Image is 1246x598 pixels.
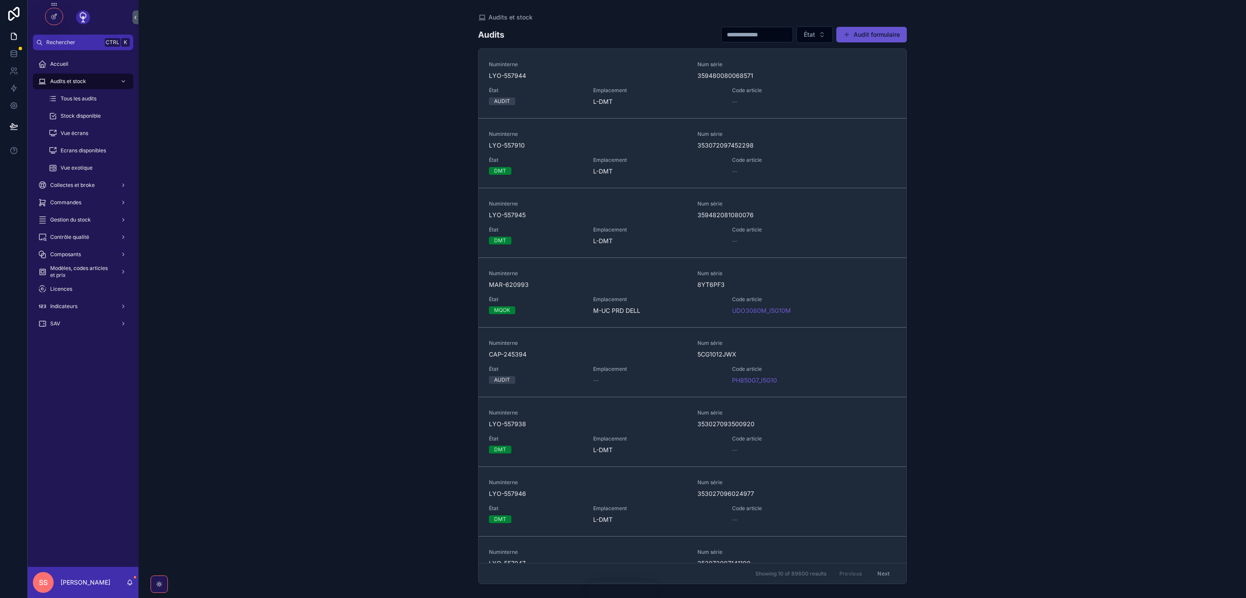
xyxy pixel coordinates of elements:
span: Code article [732,226,826,233]
span: Emplacement [593,366,722,373]
a: Vue écrans [43,125,133,141]
span: Emplacement [593,157,722,164]
span: L-DMT [593,167,613,176]
a: NuminterneLYO-557910Num série353072097452298ÉtatDMTEmplacementL-DMTCode article-- [478,119,906,188]
span: Code article [732,157,826,164]
span: Num série [697,409,896,416]
span: LYO-557947 [489,559,687,568]
button: Next [871,567,896,580]
span: Numinterne [489,131,687,138]
a: Audit formulaire [836,27,907,42]
span: LYO-557946 [489,489,687,498]
span: Num série [697,200,896,207]
div: DMT [494,446,506,453]
div: DMT [494,237,506,244]
button: RechercherCtrlK [33,35,133,50]
span: SS [39,577,48,588]
a: PH850G7_I5G10 [732,376,777,385]
span: Rechercher [46,39,101,46]
span: Numinterne [489,409,687,416]
span: Tous les audits [61,95,96,102]
a: Licences [33,281,133,297]
span: Emplacement [593,435,722,442]
span: État [489,157,583,164]
span: État [489,366,583,373]
span: Code article [732,296,826,303]
span: Numinterne [489,340,687,347]
span: 5CG1012JWX [697,350,896,359]
span: Stock disponible [61,113,101,119]
span: K [122,39,129,46]
p: [PERSON_NAME] [61,578,110,587]
a: Indicateurs [33,299,133,314]
button: Select Button [796,26,833,43]
span: État [489,505,583,512]
span: Code article [732,366,826,373]
a: Commandes [33,195,133,210]
a: NuminterneMAR-620993Num série8YT6PF3ÉtatMQOKEmplacementM-UC PRD DELLCode articleUDO3080M_I5G10M [478,258,906,328]
span: État [489,435,583,442]
span: Vue exotique [61,164,93,171]
div: scrollable content [28,50,138,343]
span: Num série [697,340,896,347]
div: DMT [494,515,506,523]
span: LYO-557944 [489,71,687,80]
span: -- [732,515,737,524]
span: CAP-245394 [489,350,687,359]
span: 8YT6PF3 [697,280,896,289]
span: -- [732,237,737,245]
span: 353072097452298 [697,141,896,150]
a: Ecrans disponibles [43,143,133,158]
a: Modèles, codes articles et prix [33,264,133,280]
span: LYO-557945 [489,211,687,219]
span: Accueil [50,61,68,68]
a: NuminterneLYO-557945Num série359482081080076ÉtatDMTEmplacementL-DMTCode article-- [478,188,906,258]
div: DMT [494,167,506,175]
span: LYO-557938 [489,420,687,428]
span: Numinterne [489,479,687,486]
span: 353027096024977 [697,489,896,498]
span: Numinterne [489,61,687,68]
span: 359482081080076 [697,211,896,219]
span: Collectes et broke [50,182,95,189]
span: -- [732,97,737,106]
span: Emplacement [593,505,722,512]
a: Composants [33,247,133,262]
span: SAV [50,320,60,327]
span: Emplacement [593,87,722,94]
a: Audits et stock [478,13,533,22]
span: L-DMT [593,515,613,524]
a: Accueil [33,56,133,72]
span: -- [732,446,737,454]
span: Gestion du stock [50,216,91,223]
span: Ctrl [105,38,120,47]
span: -- [732,167,737,176]
h1: Audits [478,29,504,41]
span: M-UC PRD DELL [593,306,640,315]
span: Numinterne [489,270,687,277]
span: Showing 10 of 89600 results [755,570,826,577]
img: App logo [76,10,90,24]
div: AUDIT [494,376,510,384]
a: Audits et stock [33,74,133,89]
a: Gestion du stock [33,212,133,228]
span: État [804,30,815,39]
span: L-DMT [593,237,613,245]
span: Commandes [50,199,81,206]
a: NuminterneLYO-557944Num série359480080068571ÉtatAUDITEmplacementL-DMTCode article-- [478,49,906,119]
span: État [489,296,583,303]
a: NuminterneCAP-245394Num série5CG1012JWXÉtatAUDITEmplacement--Code articlePH850G7_I5G10 [478,328,906,397]
a: Vue exotique [43,160,133,176]
span: MAR-620993 [489,280,687,289]
span: Code article [732,505,826,512]
span: Num série [697,61,896,68]
a: NuminterneLYO-557946Num série353027096024977ÉtatDMTEmplacementL-DMTCode article-- [478,467,906,537]
span: L-DMT [593,446,613,454]
span: 353072097141198 [697,559,896,568]
a: UDO3080M_I5G10M [732,306,791,315]
a: NuminterneLYO-557938Num série353027093500920ÉtatDMTEmplacementL-DMTCode article-- [478,397,906,467]
span: Audits et stock [50,78,86,85]
span: L-DMT [593,97,613,106]
span: Licences [50,286,72,293]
